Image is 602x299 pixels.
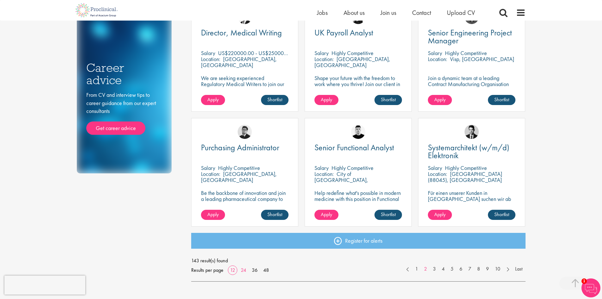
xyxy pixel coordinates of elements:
[380,9,396,17] a: Join us
[86,121,145,135] a: Get career advice
[314,144,402,152] a: Senior Functional Analyst
[4,276,85,295] iframe: reCAPTCHA
[488,210,515,220] a: Shortlist
[314,49,329,57] span: Salary
[434,96,446,103] span: Apply
[191,233,526,249] a: Register for alerts
[201,29,289,37] a: Director, Medical Writing
[512,265,526,273] a: Last
[250,267,260,273] a: 36
[430,265,439,273] a: 3
[428,55,447,63] span: Location:
[447,265,457,273] a: 5
[428,164,442,171] span: Salary
[428,75,515,105] p: Join a dynamic team at a leading Contract Manufacturing Organisation (CMO) and contribute to grou...
[201,170,220,178] span: Location:
[351,125,365,139] img: Patrick Melody
[428,170,447,178] span: Location:
[428,29,515,45] a: Senior Engineering Project Manager
[314,210,338,220] a: Apply
[201,95,225,105] a: Apply
[428,190,515,214] p: Für einen unserer Kunden in [GEOGRAPHIC_DATA] suchen wir ab sofort einen Leitenden Systemarchitek...
[428,144,515,159] a: Systemarchitekt (w/m/d) Elektronik
[314,164,329,171] span: Salary
[428,27,512,46] span: Senior Engineering Project Manager
[314,27,373,38] span: UK Payroll Analyst
[428,95,452,105] a: Apply
[465,125,479,139] img: Thomas Wenig
[374,95,402,105] a: Shortlist
[465,265,474,273] a: 7
[428,170,502,184] p: [GEOGRAPHIC_DATA] (88045), [GEOGRAPHIC_DATA]
[428,49,442,57] span: Salary
[314,55,334,63] span: Location:
[201,75,289,99] p: We are seeking experienced Regulatory Medical Writers to join our client, a dynamic and growing b...
[201,142,279,153] span: Purchasing Administrator
[201,170,277,184] p: [GEOGRAPHIC_DATA], [GEOGRAPHIC_DATA]
[86,91,162,135] div: From CV and interview tips to career guidance from our expert consultants
[201,55,277,69] p: [GEOGRAPHIC_DATA], [GEOGRAPHIC_DATA]
[207,96,219,103] span: Apply
[261,210,289,220] a: Shortlist
[434,211,446,218] span: Apply
[488,95,515,105] a: Shortlist
[581,278,600,297] img: Chatbot
[261,267,271,273] a: 48
[428,142,509,161] span: Systemarchitekt (w/m/d) Elektronik
[445,164,487,171] p: Highly Competitive
[474,265,483,273] a: 8
[321,96,332,103] span: Apply
[445,49,487,57] p: Highly Competitive
[344,9,365,17] a: About us
[428,210,452,220] a: Apply
[314,170,334,178] span: Location:
[317,9,328,17] a: Jobs
[374,210,402,220] a: Shortlist
[201,190,289,214] p: Be the backbone of innovation and join a leading pharmaceutical company to help keep life-changin...
[86,62,162,86] h3: Career advice
[207,211,219,218] span: Apply
[228,267,237,273] a: 12
[412,9,431,17] a: Contact
[492,265,503,273] a: 10
[331,164,374,171] p: Highly Competitive
[201,210,225,220] a: Apply
[314,142,394,153] span: Senior Functional Analyst
[191,256,526,265] span: 143 result(s) found
[201,27,282,38] span: Director, Medical Writing
[239,267,248,273] a: 24
[238,125,252,139] img: Todd Wigmore
[450,55,514,63] p: Visp, [GEOGRAPHIC_DATA]
[412,265,421,273] a: 1
[314,75,402,93] p: Shape your future with the freedom to work where you thrive! Join our client in a hybrid role tha...
[201,49,215,57] span: Salary
[456,265,465,273] a: 6
[314,170,368,190] p: City of [GEOGRAPHIC_DATA], [GEOGRAPHIC_DATA]
[581,278,587,284] span: 1
[261,95,289,105] a: Shortlist
[439,265,448,273] a: 4
[314,55,390,69] p: [GEOGRAPHIC_DATA], [GEOGRAPHIC_DATA]
[218,49,381,57] p: US$220000.00 - US$250000.00 per annum + Highly Competitive Salary
[201,55,220,63] span: Location:
[314,95,338,105] a: Apply
[201,164,215,171] span: Salary
[191,265,223,275] span: Results per page
[421,265,430,273] a: 2
[314,190,402,208] p: Help redefine what's possible in modern medicine with this position in Functional Analysis!
[321,211,332,218] span: Apply
[331,49,374,57] p: Highly Competitive
[201,144,289,152] a: Purchasing Administrator
[218,164,260,171] p: Highly Competitive
[314,29,402,37] a: UK Payroll Analyst
[447,9,475,17] a: Upload CV
[483,265,492,273] a: 9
